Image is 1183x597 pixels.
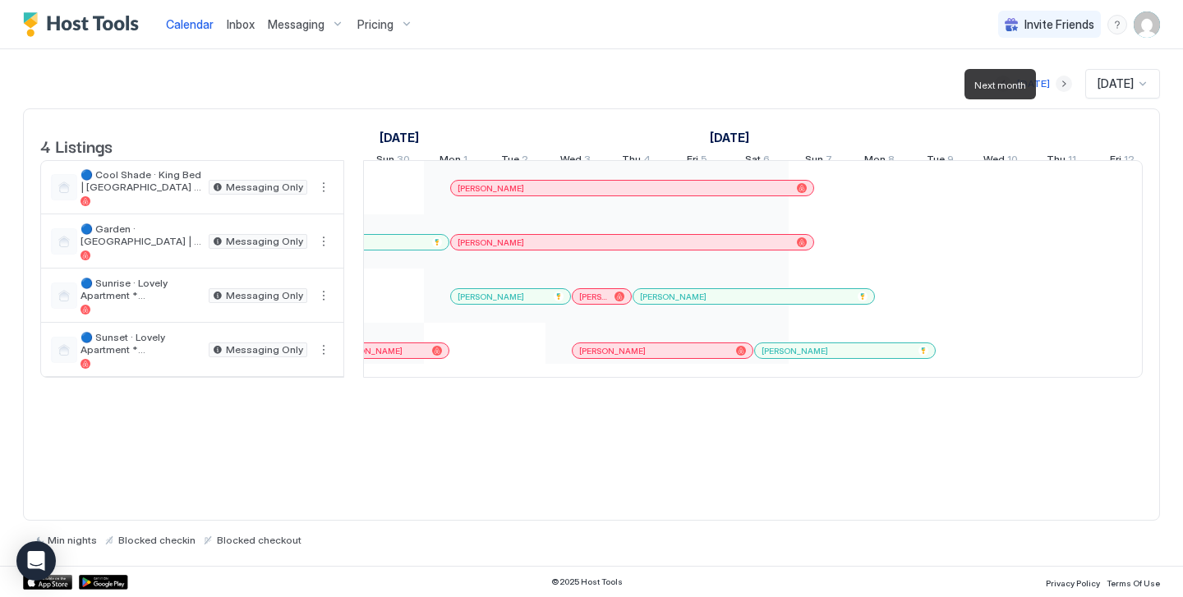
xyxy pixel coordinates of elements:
[375,126,423,149] a: November 15, 2025
[397,153,410,170] span: 30
[584,153,591,170] span: 3
[463,153,467,170] span: 1
[556,149,595,173] a: December 3, 2025
[314,232,334,251] button: More options
[1046,573,1100,590] a: Privacy Policy
[166,17,214,31] span: Calendar
[227,17,255,31] span: Inbox
[974,79,1026,91] span: Next month
[805,153,823,170] span: Sun
[860,149,899,173] a: December 8, 2025
[1134,11,1160,38] div: User profile
[1047,153,1066,170] span: Thu
[217,534,302,546] span: Blocked checkout
[888,153,895,170] span: 8
[762,346,828,356] span: [PERSON_NAME]
[618,149,655,173] a: December 4, 2025
[1107,578,1160,588] span: Terms Of Use
[640,292,707,302] span: [PERSON_NAME]
[23,575,72,590] a: App Store
[947,153,954,170] span: 9
[81,223,202,247] span: 🔵 Garden · [GEOGRAPHIC_DATA] | [GEOGRAPHIC_DATA] *Best Downtown Locations (4)
[801,149,836,173] a: December 7, 2025
[763,153,770,170] span: 6
[16,541,56,581] div: Open Intercom Messenger
[1068,153,1076,170] span: 11
[376,153,394,170] span: Sun
[979,149,1022,173] a: December 10, 2025
[1024,17,1094,32] span: Invite Friends
[1007,153,1018,170] span: 10
[357,17,394,32] span: Pricing
[458,292,524,302] span: [PERSON_NAME]
[497,149,532,173] a: December 2, 2025
[927,153,945,170] span: Tue
[314,340,334,360] button: More options
[701,153,707,170] span: 5
[435,149,472,173] a: December 1, 2025
[314,286,334,305] div: menu
[314,232,334,251] div: menu
[81,277,202,301] span: 🔵 Sunrise · Lovely Apartment *[GEOGRAPHIC_DATA] Best Locations *Sunrise
[227,16,255,33] a: Inbox
[314,177,334,197] button: More options
[314,177,334,197] div: menu
[579,292,608,302] span: [PERSON_NAME]
[706,126,753,149] a: December 1, 2025
[1106,149,1139,173] a: December 12, 2025
[501,153,519,170] span: Tue
[579,346,646,356] span: [PERSON_NAME]
[23,12,146,37] a: Host Tools Logo
[551,576,623,587] span: © 2025 Host Tools
[560,153,582,170] span: Wed
[336,346,403,356] span: [PERSON_NAME]
[166,16,214,33] a: Calendar
[81,168,202,193] span: 🔵 Cool Shade · King Bed | [GEOGRAPHIC_DATA] *Best Downtown Locations *Cool
[40,133,113,158] span: 4 Listings
[826,153,832,170] span: 7
[314,340,334,360] div: menu
[268,17,325,32] span: Messaging
[741,149,774,173] a: December 6, 2025
[372,149,414,173] a: November 30, 2025
[458,237,524,248] span: [PERSON_NAME]
[314,286,334,305] button: More options
[48,534,97,546] span: Min nights
[440,153,461,170] span: Mon
[79,575,128,590] a: Google Play Store
[643,153,651,170] span: 4
[923,149,958,173] a: December 9, 2025
[745,153,761,170] span: Sat
[1110,153,1121,170] span: Fri
[1043,149,1080,173] a: December 11, 2025
[1056,76,1072,92] button: Next month
[1107,573,1160,590] a: Terms Of Use
[458,183,524,194] span: [PERSON_NAME]
[683,149,711,173] a: December 5, 2025
[81,331,202,356] span: 🔵 Sunset · Lovely Apartment *[GEOGRAPHIC_DATA] Best Locations *Sunset
[1124,153,1135,170] span: 12
[864,153,886,170] span: Mon
[522,153,528,170] span: 2
[118,534,196,546] span: Blocked checkin
[622,153,641,170] span: Thu
[1098,76,1134,91] span: [DATE]
[687,153,698,170] span: Fri
[1046,578,1100,588] span: Privacy Policy
[983,153,1005,170] span: Wed
[1107,15,1127,34] div: menu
